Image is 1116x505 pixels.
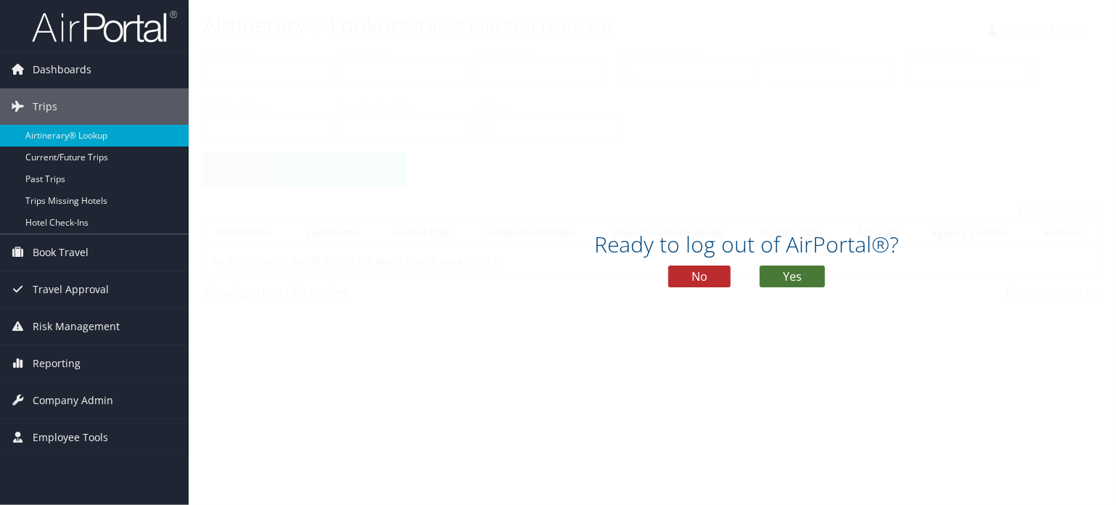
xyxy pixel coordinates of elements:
[33,345,81,382] span: Reporting
[760,266,825,287] button: Yes
[33,52,91,88] span: Dashboards
[33,234,89,271] span: Book Travel
[33,271,109,308] span: Travel Approval
[668,266,731,287] button: No
[33,382,113,419] span: Company Admin
[33,308,120,345] span: Risk Management
[33,89,57,125] span: Trips
[32,9,177,44] img: airportal-logo.png
[33,419,108,456] span: Employee Tools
